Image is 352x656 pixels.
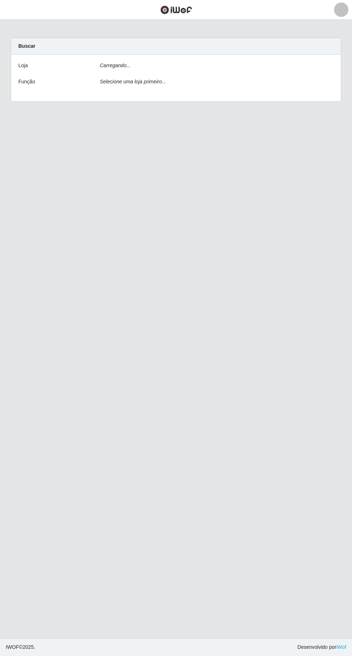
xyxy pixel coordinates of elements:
[160,5,192,14] img: CoreUI Logo
[100,63,131,68] i: Carregando...
[100,79,166,84] i: Selecione uma loja primeiro...
[336,644,346,650] a: iWof
[6,643,35,651] span: © 2025 .
[297,643,346,651] span: Desenvolvido por
[18,43,35,49] strong: Buscar
[6,644,19,650] span: IWOF
[18,62,28,69] label: Loja
[18,78,35,86] label: Função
